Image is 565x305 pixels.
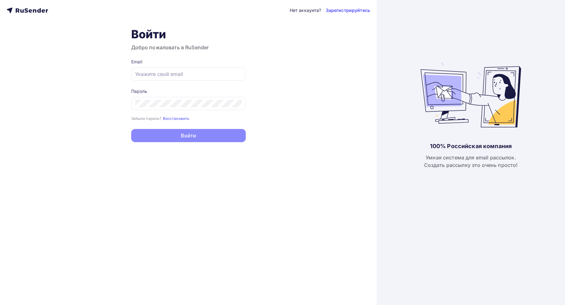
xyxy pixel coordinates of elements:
h3: Добро пожаловать в RuSender [131,44,246,51]
div: Умная система для email рассылок. Создать рассылку это очень просто! [424,154,518,169]
button: Войти [131,129,246,142]
h1: Войти [131,27,246,41]
a: Зарегистрируйтесь [326,7,370,13]
div: Нет аккаунта? [290,7,321,13]
div: Email [131,59,246,65]
div: 100% Российская компания [430,142,512,150]
input: Укажите свой email [135,70,242,78]
div: Пароль [131,88,246,94]
a: Восстановить [163,115,190,121]
small: Забыли пароль? [131,116,162,121]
